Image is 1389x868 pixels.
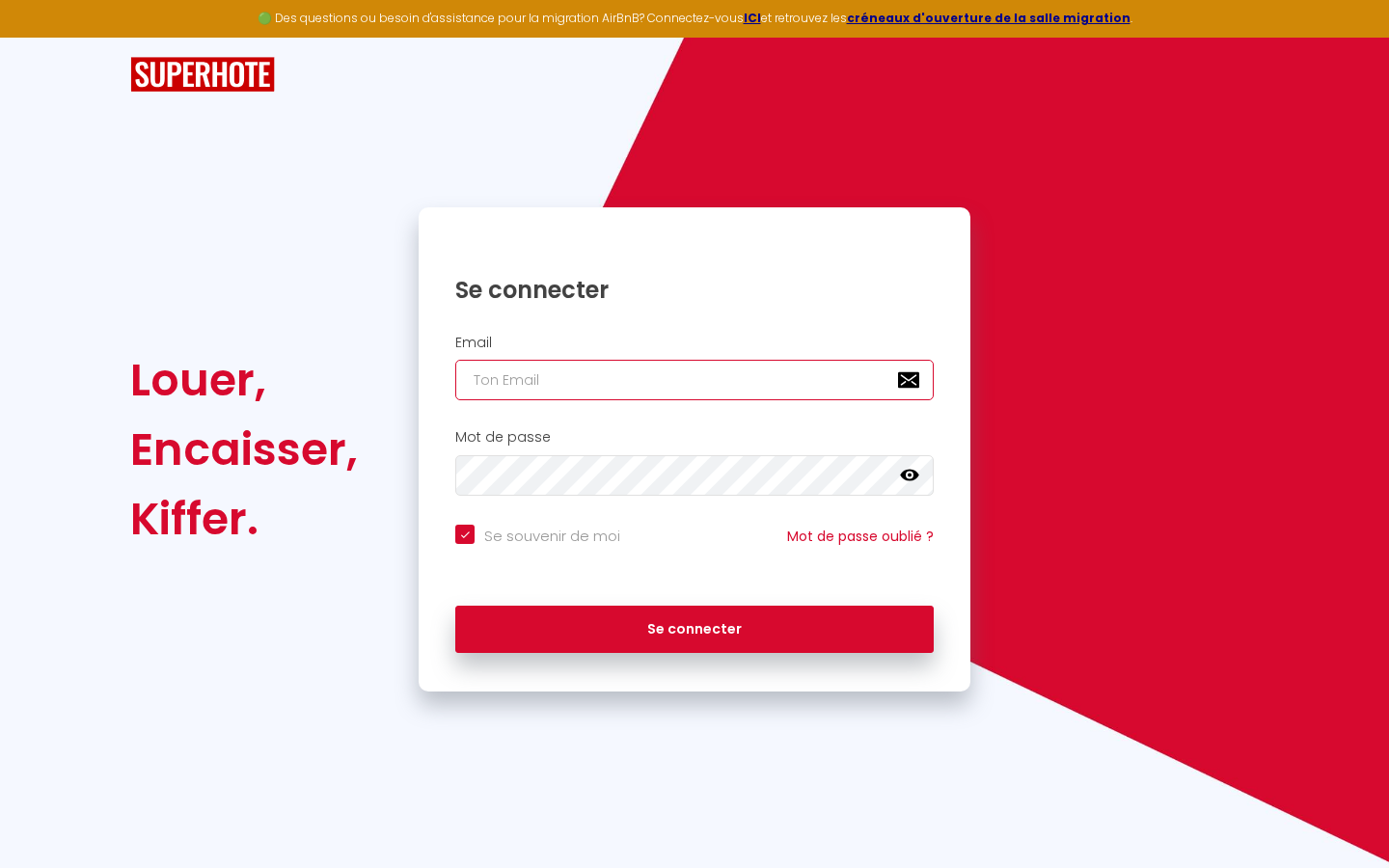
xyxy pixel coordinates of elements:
[787,527,934,546] a: Mot de passe oublié ?
[130,345,358,415] div: Louer,
[455,360,934,400] input: Ton Email
[455,275,934,305] h1: Se connecter
[455,606,934,654] button: Se connecter
[744,10,761,26] a: ICI
[455,335,934,351] h2: Email
[130,484,358,554] div: Kiffer.
[847,10,1130,26] a: créneaux d'ouverture de la salle migration
[455,429,934,446] h2: Mot de passe
[130,415,358,484] div: Encaisser,
[130,57,275,93] img: SuperHote logo
[15,8,73,66] button: Ouvrir le widget de chat LiveChat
